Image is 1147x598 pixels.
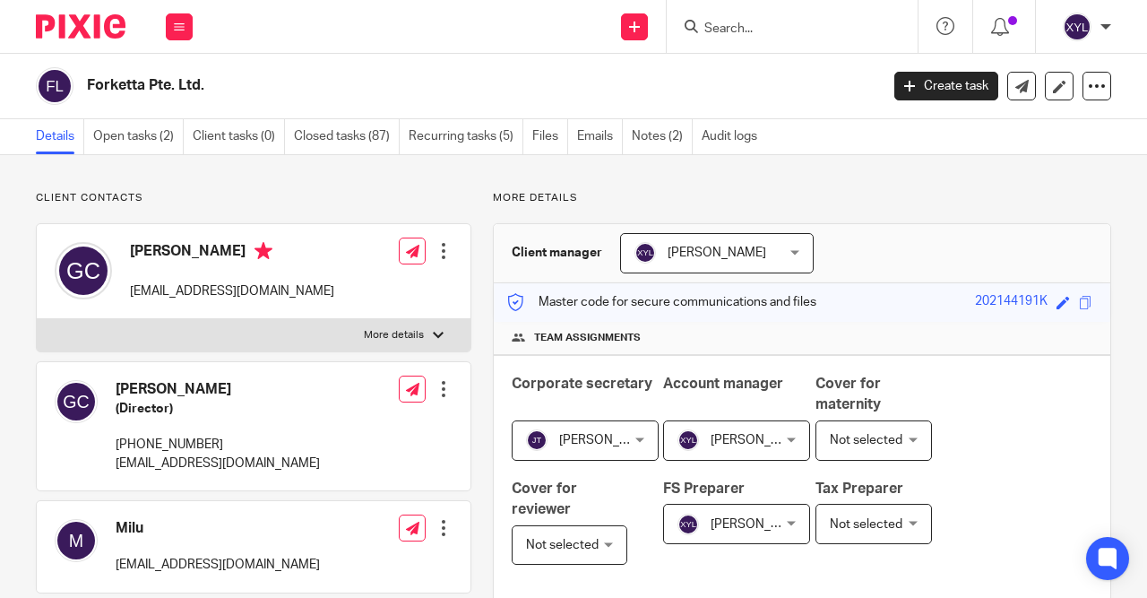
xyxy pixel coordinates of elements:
[55,380,98,423] img: svg%3E
[677,429,699,451] img: svg%3E
[559,434,658,446] span: [PERSON_NAME]
[507,293,816,311] p: Master code for secure communications and files
[36,67,73,105] img: svg%3E
[532,119,568,154] a: Files
[975,292,1048,313] div: 202144191K
[534,331,641,345] span: Team assignments
[815,377,881,412] span: Cover for maternity
[409,119,523,154] a: Recurring tasks (5)
[294,119,400,154] a: Closed tasks (87)
[830,434,902,446] span: Not selected
[116,519,320,538] h4: Milu
[116,436,320,454] p: [PHONE_NUMBER]
[703,22,864,38] input: Search
[116,380,320,399] h4: [PERSON_NAME]
[711,518,809,531] span: [PERSON_NAME]
[116,556,320,574] p: [EMAIL_ADDRESS][DOMAIN_NAME]
[254,242,272,260] i: Primary
[55,519,98,562] img: svg%3E
[894,72,998,100] a: Create task
[634,242,656,264] img: svg%3E
[93,119,184,154] a: Open tasks (2)
[632,119,693,154] a: Notes (2)
[526,429,548,451] img: svg%3E
[512,244,602,262] h3: Client manager
[677,514,699,535] img: svg%3E
[364,328,424,342] p: More details
[815,481,903,496] span: Tax Preparer
[711,434,809,446] span: [PERSON_NAME]
[1063,13,1091,41] img: svg%3E
[87,76,711,95] h2: Forketta Pte. Ltd.
[130,282,334,300] p: [EMAIL_ADDRESS][DOMAIN_NAME]
[512,377,652,391] span: Corporate secretary
[830,518,902,531] span: Not selected
[130,242,334,264] h4: [PERSON_NAME]
[663,377,783,391] span: Account manager
[668,247,766,259] span: [PERSON_NAME]
[36,14,125,39] img: Pixie
[116,455,320,472] p: [EMAIL_ADDRESS][DOMAIN_NAME]
[663,481,745,496] span: FS Preparer
[702,119,766,154] a: Audit logs
[512,481,577,516] span: Cover for reviewer
[493,191,1111,205] p: More details
[36,191,471,205] p: Client contacts
[36,119,84,154] a: Details
[55,242,112,299] img: svg%3E
[116,400,320,418] h5: (Director)
[577,119,623,154] a: Emails
[526,539,599,551] span: Not selected
[193,119,285,154] a: Client tasks (0)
